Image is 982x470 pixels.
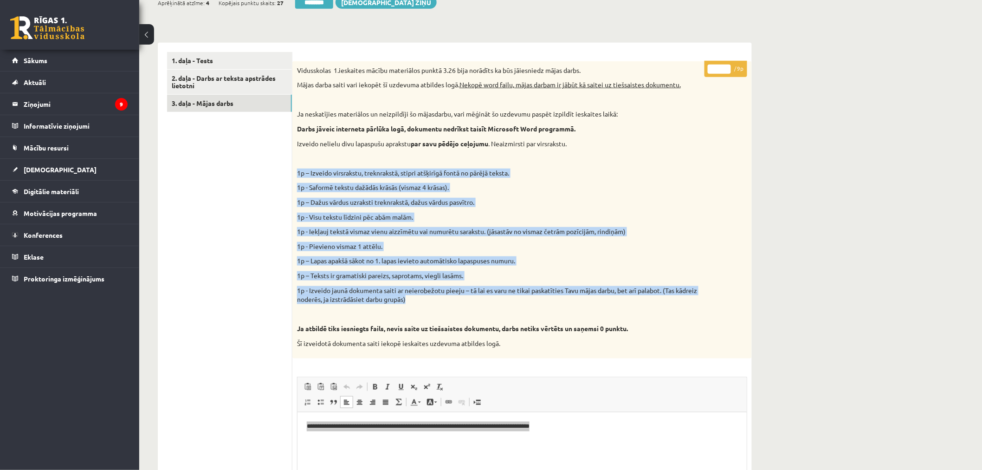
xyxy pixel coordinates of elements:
p: 1p - Izveido jaunā dokumenta saiti ar neierobežotu pieeju – tā lai es varu ne tikai paskatīties T... [297,286,701,304]
a: Informatīvie ziņojumi [12,115,128,137]
p: 1p - Saformē tekstu dažādās krāsās (vismaz 4 krāsas). [297,183,701,192]
u: Nekopē word failu, mājas darbam ir jābūt kā saitei uz tiešsaistes dokumentu. [459,80,681,89]
a: Centrēti [353,396,366,408]
a: Teksta krāsa [407,396,424,408]
legend: Ziņojumi [24,93,128,115]
a: Slīpraksts (vadīšanas taustiņš+I) [381,381,394,393]
a: Sākums [12,50,128,71]
p: 1p - Iekļauj tekstā vismaz vienu aizzīmētu vai numurētu sarakstu. (jāsastāv no vismaz četrām pozī... [297,227,701,236]
a: Ievietot/noņemt sarakstu ar aizzīmēm [314,396,327,408]
strong: par savu pēdējo ceļojumu [411,139,488,148]
a: Noņemt stilus [433,381,446,393]
a: Izlīdzināt malas [379,396,392,408]
i: 9 [115,98,128,111]
a: Aktuāli [12,72,128,93]
a: Math [392,396,405,408]
a: Ievietot no Worda [327,381,340,393]
span: [DEMOGRAPHIC_DATA] [24,165,97,174]
a: Saite (vadīšanas taustiņš+K) [442,396,455,408]
a: Eklase [12,246,128,268]
span: Sākums [24,56,47,65]
a: Ielīmēt (vadīšanas taustiņš+V) [301,381,314,393]
a: Apakšraksts [407,381,420,393]
a: Rīgas 1. Tālmācības vidusskola [10,16,84,39]
a: 1. daļa - Tests [167,52,292,69]
a: Ievietot/noņemt numurētu sarakstu [301,396,314,408]
a: [DEMOGRAPHIC_DATA] [12,159,128,180]
a: Ievietot kā vienkāršu tekstu (vadīšanas taustiņš+pārslēgšanas taustiņš+V) [314,381,327,393]
a: Motivācijas programma [12,202,128,224]
a: Augšraksts [420,381,433,393]
span: Motivācijas programma [24,209,97,217]
p: 1p - Pievieno vismaz 1 attēlu. [297,242,701,251]
a: Mācību resursi [12,137,128,158]
p: 1p – Lapas apakšā sākot no 1. lapas ievieto automātisko lapaspuses numuru. [297,256,701,266]
a: Konferences [12,224,128,246]
a: Bloka citāts [327,396,340,408]
legend: Informatīvie ziņojumi [24,115,128,137]
a: Atkārtot (vadīšanas taustiņš+Y) [353,381,366,393]
p: / 9p [704,61,747,77]
a: Treknraksts (vadīšanas taustiņš+B) [368,381,381,393]
p: Izveido nelielu divu lapaspušu aprakstu . Neaizmirsti par virsrakstu. [297,139,701,149]
span: Eklase [24,253,44,261]
span: Aktuāli [24,78,46,86]
span: Digitālie materiāli [24,187,79,196]
a: Proktoringa izmēģinājums [12,268,128,289]
p: 1p – Teksts ir gramatiski pareizs, saprotams, viegli lasāms. [297,271,701,281]
a: Atcelt (vadīšanas taustiņš+Z) [340,381,353,393]
p: Šī izveidotā dokumenta saiti iekopē ieskaites uzdevuma atbildes logā. [297,339,701,348]
a: Izlīdzināt pa labi [366,396,379,408]
a: Ziņojumi9 [12,93,128,115]
strong: Darbs jāveic interneta pārlūka logā, dokumentu nedrīkst taisīt Microsoft Word programmā. [297,124,575,133]
a: Atsaistīt [455,396,468,408]
p: 1p – Dažus vārdus uzraksti treknrakstā, dažus vārdus pasvītro. [297,198,701,207]
a: Pasvītrojums (vadīšanas taustiņš+U) [394,381,407,393]
a: Digitālie materiāli [12,181,128,202]
span: Mācību resursi [24,144,69,152]
p: 1p - Visu tekstu līdzini pēc abām malām. [297,213,701,222]
strong: Ja atbildē tiks iesniegts fails, nevis saite uz tiešsaistes dokumentu, darbs netiks vērtēts un sa... [297,324,628,333]
a: Fona krāsa [424,396,440,408]
a: Ievietot lapas pārtraukumu drukai [471,396,484,408]
p: 1p – Izveido virsrakstu, treknrakstā, stipri atšķirīgā fontā no pārējā teksta. [297,169,701,178]
a: Izlīdzināt pa kreisi [340,396,353,408]
p: Vidusskolas 1.ieskaites mācību materiālos punktā 3.26 bija norādīts ka būs jāiesniedz mājas darbs. [297,66,701,75]
span: Konferences [24,231,63,239]
a: 2. daļa - Darbs ar teksta apstrādes lietotni [167,70,292,95]
a: 3. daļa - Mājas darbs [167,95,292,112]
span: Proktoringa izmēģinājums [24,274,104,283]
p: Mājas darba saiti vari iekopēt šī uzdevuma atbildes logā. [297,80,701,90]
p: Ja neskatījies materiālos un neizpildīji šo mājasdarbu, vari mēģināt šo uzdevumu paspēt izpildīt ... [297,110,701,119]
